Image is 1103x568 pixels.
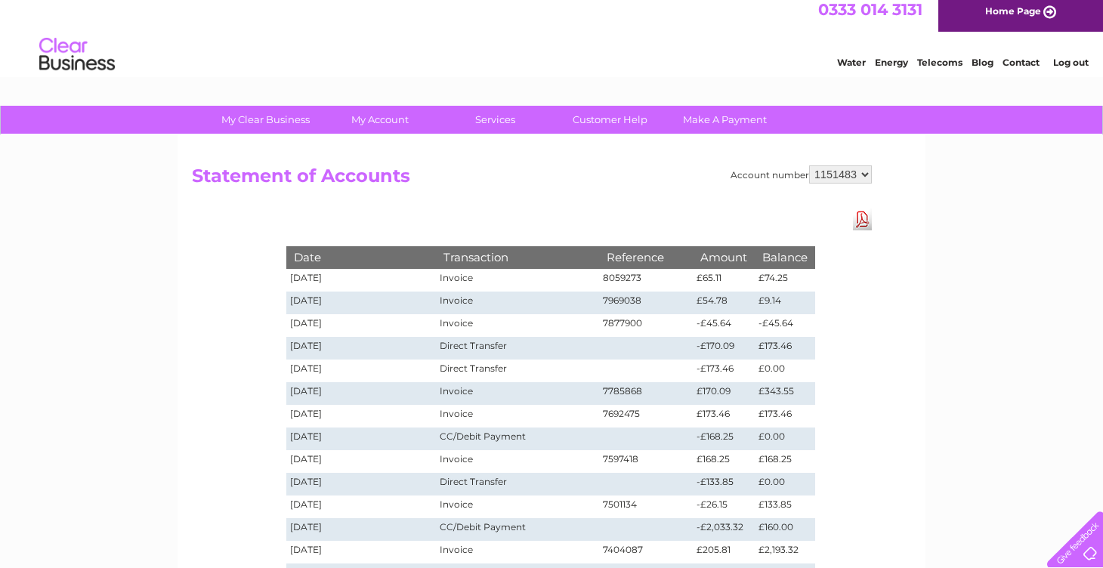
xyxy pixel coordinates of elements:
[286,495,436,518] td: [DATE]
[436,405,599,428] td: Invoice
[203,106,328,134] a: My Clear Business
[663,106,787,134] a: Make A Payment
[917,64,962,76] a: Telecoms
[286,473,436,495] td: [DATE]
[1003,64,1040,76] a: Contact
[286,382,436,405] td: [DATE]
[599,495,693,518] td: 7501134
[693,495,755,518] td: -£26.15
[693,450,755,473] td: £168.25
[837,64,866,76] a: Water
[693,382,755,405] td: £170.09
[1053,64,1089,76] a: Log out
[436,269,599,292] td: Invoice
[286,314,436,337] td: [DATE]
[755,360,815,382] td: £0.00
[433,106,558,134] a: Services
[286,360,436,382] td: [DATE]
[693,473,755,495] td: -£133.85
[693,405,755,428] td: £173.46
[599,269,693,292] td: 8059273
[436,541,599,563] td: Invoice
[755,292,815,314] td: £9.14
[286,269,436,292] td: [DATE]
[599,405,693,428] td: 7692475
[286,292,436,314] td: [DATE]
[286,518,436,541] td: [DATE]
[755,405,815,428] td: £173.46
[286,405,436,428] td: [DATE]
[436,337,599,360] td: Direct Transfer
[755,450,815,473] td: £168.25
[693,428,755,450] td: -£168.25
[436,382,599,405] td: Invoice
[755,314,815,337] td: -£45.64
[755,518,815,541] td: £160.00
[693,269,755,292] td: £65.11
[755,495,815,518] td: £133.85
[755,246,815,268] th: Balance
[436,292,599,314] td: Invoice
[599,541,693,563] td: 7404087
[693,314,755,337] td: -£45.64
[755,382,815,405] td: £343.55
[286,541,436,563] td: [DATE]
[436,428,599,450] td: CC/Debit Payment
[693,292,755,314] td: £54.78
[693,518,755,541] td: -£2,033.32
[599,292,693,314] td: 7969038
[755,269,815,292] td: £74.25
[436,473,599,495] td: Direct Transfer
[693,337,755,360] td: -£170.09
[755,473,815,495] td: £0.00
[548,106,672,134] a: Customer Help
[693,360,755,382] td: -£173.46
[693,541,755,563] td: £205.81
[318,106,443,134] a: My Account
[599,246,693,268] th: Reference
[286,450,436,473] td: [DATE]
[972,64,993,76] a: Blog
[599,450,693,473] td: 7597418
[436,314,599,337] td: Invoice
[599,314,693,337] td: 7877900
[192,165,872,194] h2: Statement of Accounts
[436,360,599,382] td: Direct Transfer
[731,165,872,184] div: Account number
[436,450,599,473] td: Invoice
[39,39,116,85] img: logo.png
[286,337,436,360] td: [DATE]
[693,246,755,268] th: Amount
[436,518,599,541] td: CC/Debit Payment
[755,337,815,360] td: £173.46
[853,208,872,230] a: Download Pdf
[818,8,922,26] a: 0333 014 3131
[599,382,693,405] td: 7785868
[286,246,436,268] th: Date
[286,428,436,450] td: [DATE]
[436,495,599,518] td: Invoice
[755,541,815,563] td: £2,193.32
[196,8,910,73] div: Clear Business is a trading name of Verastar Limited (registered in [GEOGRAPHIC_DATA] No. 3667643...
[436,246,599,268] th: Transaction
[875,64,908,76] a: Energy
[755,428,815,450] td: £0.00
